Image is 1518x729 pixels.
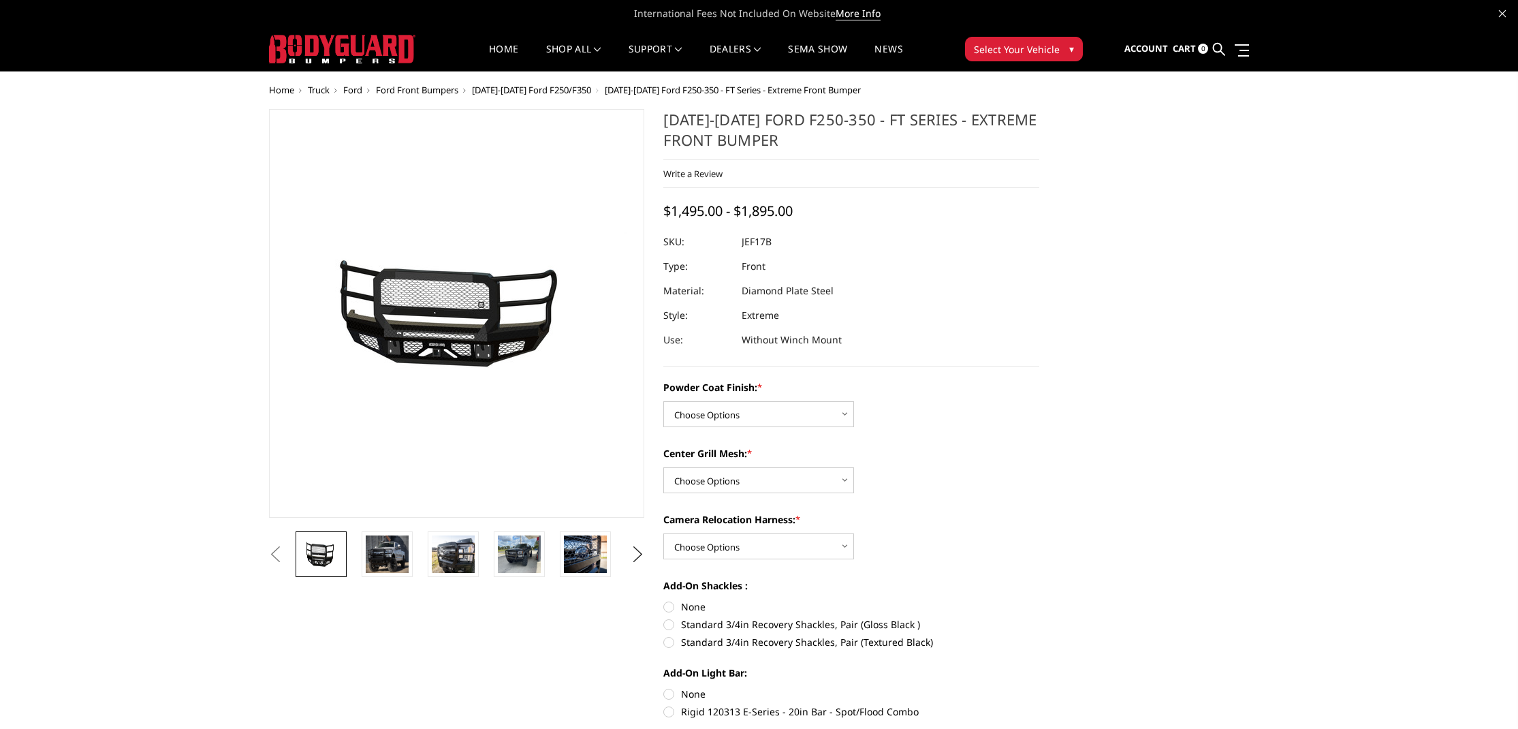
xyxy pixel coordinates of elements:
[1173,42,1196,55] span: Cart
[432,536,475,573] img: 2017-2022 Ford F250-350 - FT Series - Extreme Front Bumper
[663,635,1039,649] label: Standard 3/4in Recovery Shackles, Pair (Textured Black)
[300,536,343,573] img: 2017-2022 Ford F250-350 - FT Series - Extreme Front Bumper
[742,328,842,352] dd: Without Winch Mount
[874,44,902,71] a: News
[498,536,541,573] img: 2017-2022 Ford F250-350 - FT Series - Extreme Front Bumper
[663,230,731,254] dt: SKU:
[788,44,847,71] a: SEMA Show
[1198,44,1208,54] span: 0
[1124,42,1168,55] span: Account
[710,44,761,71] a: Dealers
[663,168,723,180] a: Write a Review
[974,42,1060,57] span: Select Your Vehicle
[605,84,861,96] span: [DATE]-[DATE] Ford F250-350 - FT Series - Extreme Front Bumper
[629,44,682,71] a: Support
[1124,31,1168,67] a: Account
[663,666,1039,680] label: Add-On Light Bar:
[663,512,1039,527] label: Camera Relocation Harness:
[663,704,1039,719] label: Rigid 120313 E-Series - 20in Bar - Spot/Flood Combo
[308,84,330,96] a: Truck
[376,84,458,96] a: Ford Front Bumpers
[343,84,362,96] a: Ford
[742,254,765,279] dd: Front
[663,617,1039,632] label: Standard 3/4in Recovery Shackles, Pair (Gloss Black )
[663,109,1039,160] h1: [DATE]-[DATE] Ford F250-350 - FT Series - Extreme Front Bumper
[546,44,601,71] a: shop all
[366,536,409,573] img: 2017-2022 Ford F250-350 - FT Series - Extreme Front Bumper
[1069,42,1074,56] span: ▾
[663,687,1039,701] label: None
[1173,31,1208,67] a: Cart 0
[663,254,731,279] dt: Type:
[663,446,1039,461] label: Center Grill Mesh:
[489,44,518,71] a: Home
[663,578,1039,593] label: Add-On Shackles :
[472,84,591,96] a: [DATE]-[DATE] Ford F250/F350
[266,544,286,565] button: Previous
[663,328,731,352] dt: Use:
[627,544,648,565] button: Next
[663,380,1039,394] label: Powder Coat Finish:
[742,230,772,254] dd: JEF17B
[663,202,793,220] span: $1,495.00 - $1,895.00
[965,37,1083,61] button: Select Your Vehicle
[742,279,834,303] dd: Diamond Plate Steel
[836,7,881,20] a: More Info
[269,84,294,96] a: Home
[269,109,645,518] a: 2017-2022 Ford F250-350 - FT Series - Extreme Front Bumper
[742,303,779,328] dd: Extreme
[564,536,607,573] img: 2017-2022 Ford F250-350 - FT Series - Extreme Front Bumper
[663,279,731,303] dt: Material:
[663,600,1039,614] label: None
[663,303,731,328] dt: Style:
[269,35,415,63] img: BODYGUARD BUMPERS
